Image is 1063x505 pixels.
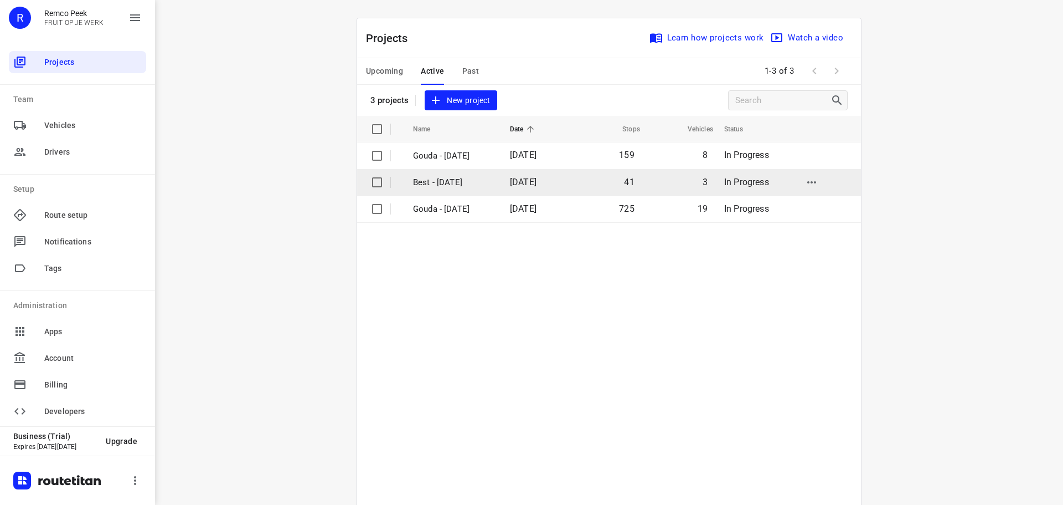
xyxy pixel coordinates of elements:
span: Vehicles [673,123,713,136]
div: Search [830,94,847,107]
div: R [9,7,31,29]
p: Gouda - [DATE] [413,203,493,216]
span: Upgrade [106,437,137,446]
button: Upgrade [97,431,146,451]
p: Team [13,94,146,105]
p: Projects [366,30,417,47]
div: Route setup [9,204,146,226]
div: Drivers [9,141,146,163]
span: [DATE] [510,177,536,187]
p: Gouda - [DATE] [413,150,493,162]
span: Drivers [44,146,142,158]
p: Best - [DATE] [413,176,493,189]
span: In Progress [724,177,769,187]
div: Developers [9,400,146,422]
span: 725 [619,203,634,214]
span: Active [421,64,444,78]
p: Business (Trial) [13,432,97,441]
span: Date [510,123,538,136]
span: Route setup [44,210,142,221]
span: Previous Page [803,60,825,82]
div: Notifications [9,231,146,253]
span: 159 [619,150,634,160]
span: 8 [703,150,708,160]
div: Projects [9,51,146,73]
span: Account [44,353,142,364]
span: Billing [44,379,142,391]
span: 3 [703,177,708,187]
span: [DATE] [510,203,536,214]
div: Tags [9,257,146,279]
span: Upcoming [366,64,403,78]
div: Billing [9,374,146,396]
span: 41 [624,177,634,187]
span: Past [462,64,479,78]
div: Account [9,347,146,369]
span: Developers [44,406,142,417]
div: Vehicles [9,114,146,136]
span: Projects [44,57,142,68]
span: Status [724,123,758,136]
span: [DATE] [510,150,536,160]
p: 3 projects [370,95,409,105]
p: Administration [13,300,146,312]
span: In Progress [724,203,769,214]
span: Name [413,123,445,136]
span: Stops [608,123,640,136]
div: Apps [9,320,146,343]
button: New project [425,90,497,111]
span: Notifications [44,236,142,248]
span: Vehicles [44,120,142,131]
input: Search projects [735,92,830,109]
span: Apps [44,326,142,338]
span: Next Page [825,60,848,82]
span: 1-3 of 3 [760,59,799,83]
span: Tags [44,263,142,274]
p: Setup [13,183,146,195]
span: 19 [698,203,708,214]
span: New project [431,94,490,108]
span: In Progress [724,150,769,160]
p: Remco Peek [44,9,104,18]
p: Expires [DATE][DATE] [13,443,97,451]
p: FRUIT OP JE WERK [44,19,104,27]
